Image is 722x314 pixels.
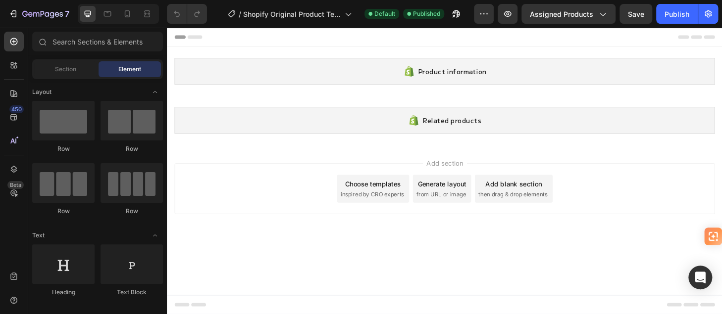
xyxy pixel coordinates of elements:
[32,32,163,51] input: Search Sections & Elements
[7,181,24,189] div: Beta
[656,4,698,24] button: Publish
[688,266,712,289] div: Open Intercom Messenger
[32,88,52,96] span: Layout
[521,4,616,24] button: Assigned Products
[628,10,644,18] span: Save
[619,4,652,24] button: Save
[55,65,76,74] span: Section
[32,144,95,153] div: Row
[333,174,407,183] span: then drag & drop elements
[665,9,689,19] div: Publish
[167,28,722,314] iframe: Design area
[341,162,401,172] div: Add blank section
[413,9,440,18] span: Published
[268,162,320,172] div: Generate layout
[32,288,95,297] div: Heading
[191,162,251,172] div: Choose templates
[4,4,74,24] button: 7
[32,231,45,240] span: Text
[374,9,395,18] span: Default
[530,9,593,19] span: Assigned Products
[186,174,254,183] span: inspired by CRO experts
[32,207,95,216] div: Row
[269,41,341,52] span: Product information
[243,9,341,19] span: Shopify Original Product Template
[239,9,241,19] span: /
[118,65,141,74] span: Element
[267,174,320,183] span: from URL or image
[167,4,207,24] div: Undo/Redo
[274,139,321,150] span: Add section
[147,227,163,243] span: Toggle open
[101,288,163,297] div: Text Block
[101,144,163,153] div: Row
[147,84,163,100] span: Toggle open
[274,93,336,105] span: Related products
[65,8,69,20] p: 7
[101,207,163,216] div: Row
[9,105,24,113] div: 450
